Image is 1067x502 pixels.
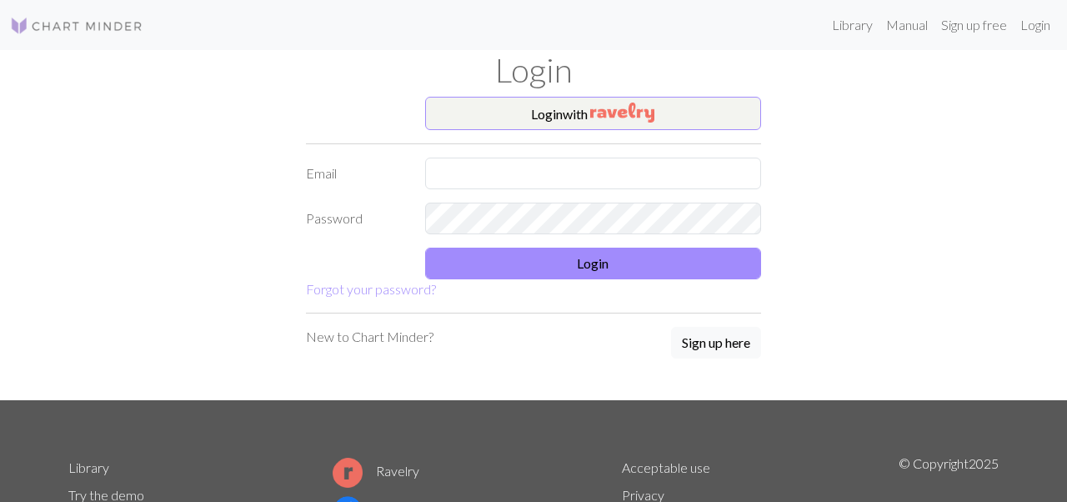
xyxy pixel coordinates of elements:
a: Acceptable use [622,459,710,475]
a: Sign up free [934,8,1014,42]
img: Ravelry [590,103,654,123]
a: Library [68,459,109,475]
img: Logo [10,16,143,36]
button: Login [425,248,762,279]
button: Sign up here [671,327,761,359]
a: Sign up here [671,327,761,360]
a: Login [1014,8,1057,42]
button: Loginwith [425,97,762,130]
p: New to Chart Minder? [306,327,433,347]
label: Password [296,203,415,234]
h1: Login [58,50,1009,90]
a: Library [825,8,879,42]
a: Forgot your password? [306,281,436,297]
img: Ravelry logo [333,458,363,488]
a: Manual [879,8,934,42]
a: Ravelry [333,463,419,479]
label: Email [296,158,415,189]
